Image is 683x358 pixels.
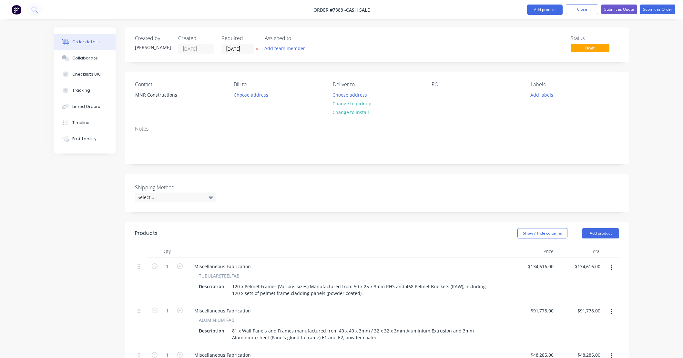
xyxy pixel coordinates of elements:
[571,44,609,52] span: Draft
[148,245,187,258] div: Qty
[601,5,637,14] button: Submit as Quote
[265,35,329,41] div: Assigned to
[135,126,619,132] div: Notes
[333,81,421,88] div: Deliver to
[54,82,116,99] button: Tracking
[72,55,98,61] div: Collaborate
[130,90,194,111] div: MNR Constructions
[571,35,619,41] div: Status
[196,326,227,335] div: Description
[527,90,556,99] button: Add labels
[72,120,89,126] div: Timeline
[566,5,598,14] button: Close
[72,104,100,110] div: Linked Orders
[135,184,216,191] label: Shipping Method
[509,245,556,258] div: Price
[221,35,257,41] div: Required
[261,44,309,53] button: Add team member
[196,282,227,291] div: Description
[54,34,116,50] button: Order details
[199,272,240,279] span: TUBULARSTEELFAB
[54,131,116,147] button: Profitability
[54,50,116,66] button: Collaborate
[54,99,116,115] button: Linked Orders
[72,88,90,93] div: Tracking
[527,5,563,15] button: Add product
[582,228,619,238] button: Add product
[72,39,100,45] div: Order details
[229,282,497,298] div: 120 x Pelmet Frames (Various sizes) Manufactured from 50 x 25 x 3mm RHS and 468 Pelmet Brackets (...
[72,136,97,142] div: Profitability
[346,7,370,13] a: Cash Sale
[432,81,520,88] div: PO
[135,44,170,51] div: [PERSON_NAME]
[517,228,567,238] button: Show / Hide columns
[329,99,375,108] button: Change to pick up
[54,66,116,82] button: Checklists 0/0
[135,229,158,237] div: Products
[135,81,223,88] div: Contact
[178,35,214,41] div: Created
[189,306,256,315] div: Miscellaneous Fabrication
[54,115,116,131] button: Timeline
[329,90,371,99] button: Choose address
[12,5,21,15] img: Factory
[556,245,603,258] div: Total
[265,44,309,53] button: Add team member
[229,326,497,342] div: 81 x Wall Panels and Frames manufactured from 40 x 40 x 3mm / 32 x 32 x 3mm Aluminium Extrusion a...
[135,193,216,202] div: Select...
[135,90,189,100] div: MNR Constructions
[230,90,271,99] button: Choose address
[531,81,619,88] div: Labels
[313,7,346,13] span: Order #7888 -
[640,5,675,14] button: Submit as Order
[234,81,322,88] div: Bill to
[189,262,256,271] div: Miscellaneous Fabrication
[329,108,372,117] button: Change to install
[199,317,234,323] span: ALUMINIUM FAB
[135,35,170,41] div: Created by
[72,71,101,77] div: Checklists 0/0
